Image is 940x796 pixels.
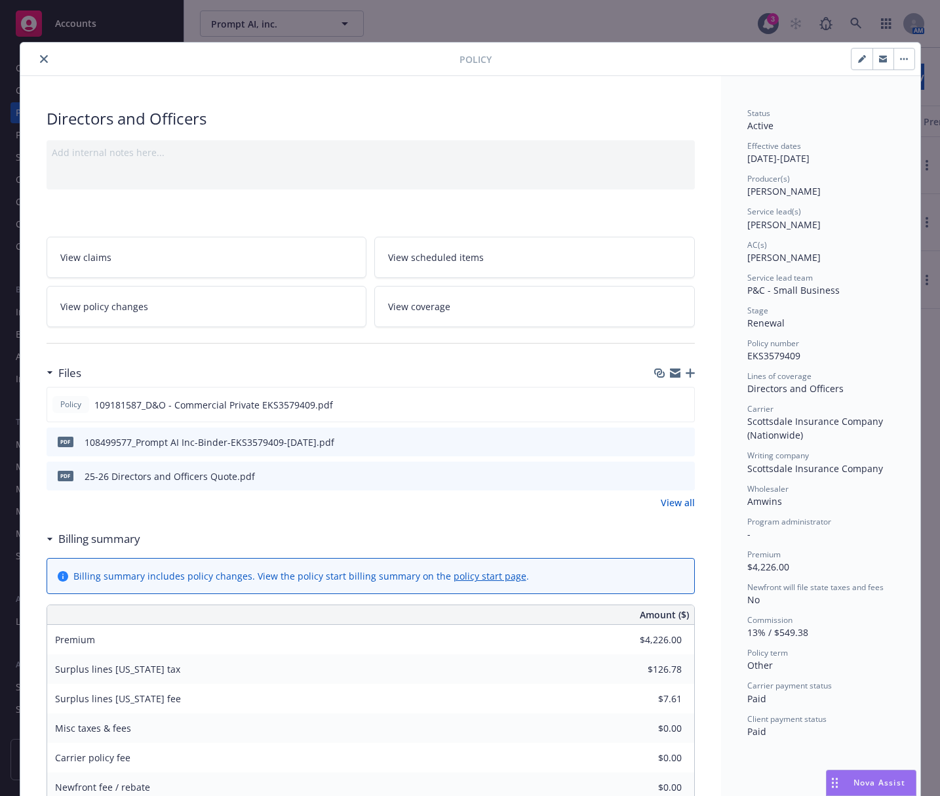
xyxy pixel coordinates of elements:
[747,549,781,560] span: Premium
[677,398,689,412] button: preview file
[374,237,695,278] a: View scheduled items
[827,770,843,795] div: Drag to move
[85,435,334,449] div: 108499577_Prompt AI Inc-Binder-EKS3579409-[DATE].pdf
[747,317,785,329] span: Renewal
[58,365,81,382] h3: Files
[388,250,484,264] span: View scheduled items
[454,570,526,582] a: policy start page
[747,305,768,316] span: Stage
[73,569,529,583] div: Billing summary includes policy changes. View the policy start billing summary on the .
[55,692,181,705] span: Surplus lines [US_STATE] fee
[58,530,140,547] h3: Billing summary
[47,108,695,130] div: Directors and Officers
[678,435,690,449] button: preview file
[747,593,760,606] span: No
[55,781,150,793] span: Newfront fee / rebate
[747,284,840,296] span: P&C - Small Business
[52,146,690,159] div: Add internal notes here...
[604,660,690,679] input: 0.00
[55,663,180,675] span: Surplus lines [US_STATE] tax
[747,415,886,441] span: Scottsdale Insurance Company (Nationwide)
[60,300,148,313] span: View policy changes
[747,680,832,691] span: Carrier payment status
[58,471,73,481] span: pdf
[747,173,790,184] span: Producer(s)
[58,399,84,410] span: Policy
[604,630,690,650] input: 0.00
[747,272,813,283] span: Service lead team
[747,338,799,349] span: Policy number
[460,52,492,66] span: Policy
[47,237,367,278] a: View claims
[747,725,766,738] span: Paid
[747,206,801,217] span: Service lead(s)
[640,608,689,622] span: Amount ($)
[47,286,367,327] a: View policy changes
[747,382,844,395] span: Directors and Officers
[747,119,774,132] span: Active
[55,722,131,734] span: Misc taxes & fees
[747,239,767,250] span: AC(s)
[85,469,255,483] div: 25-26 Directors and Officers Quote.pdf
[388,300,450,313] span: View coverage
[661,496,695,509] a: View all
[747,659,773,671] span: Other
[678,469,690,483] button: preview file
[47,530,140,547] div: Billing summary
[36,51,52,67] button: close
[747,140,894,165] div: [DATE] - [DATE]
[656,398,667,412] button: download file
[55,633,95,646] span: Premium
[747,403,774,414] span: Carrier
[657,469,667,483] button: download file
[747,626,808,639] span: 13% / $549.38
[374,286,695,327] a: View coverage
[747,647,788,658] span: Policy term
[747,349,800,362] span: EKS3579409
[747,561,789,573] span: $4,226.00
[826,770,916,796] button: Nova Assist
[747,713,827,725] span: Client payment status
[747,692,766,705] span: Paid
[747,108,770,119] span: Status
[747,140,801,151] span: Effective dates
[747,582,884,593] span: Newfront will file state taxes and fees
[747,218,821,231] span: [PERSON_NAME]
[747,251,821,264] span: [PERSON_NAME]
[747,185,821,197] span: [PERSON_NAME]
[657,435,667,449] button: download file
[747,483,789,494] span: Wholesaler
[747,450,809,461] span: Writing company
[47,365,81,382] div: Files
[747,370,812,382] span: Lines of coverage
[747,528,751,540] span: -
[94,398,333,412] span: 109181587_D&O - Commercial Private EKS3579409.pdf
[747,614,793,626] span: Commission
[60,250,111,264] span: View claims
[604,689,690,709] input: 0.00
[55,751,130,764] span: Carrier policy fee
[58,437,73,447] span: pdf
[604,719,690,738] input: 0.00
[747,495,782,507] span: Amwins
[853,777,905,788] span: Nova Assist
[747,516,831,527] span: Program administrator
[604,748,690,768] input: 0.00
[747,462,883,475] span: Scottsdale Insurance Company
